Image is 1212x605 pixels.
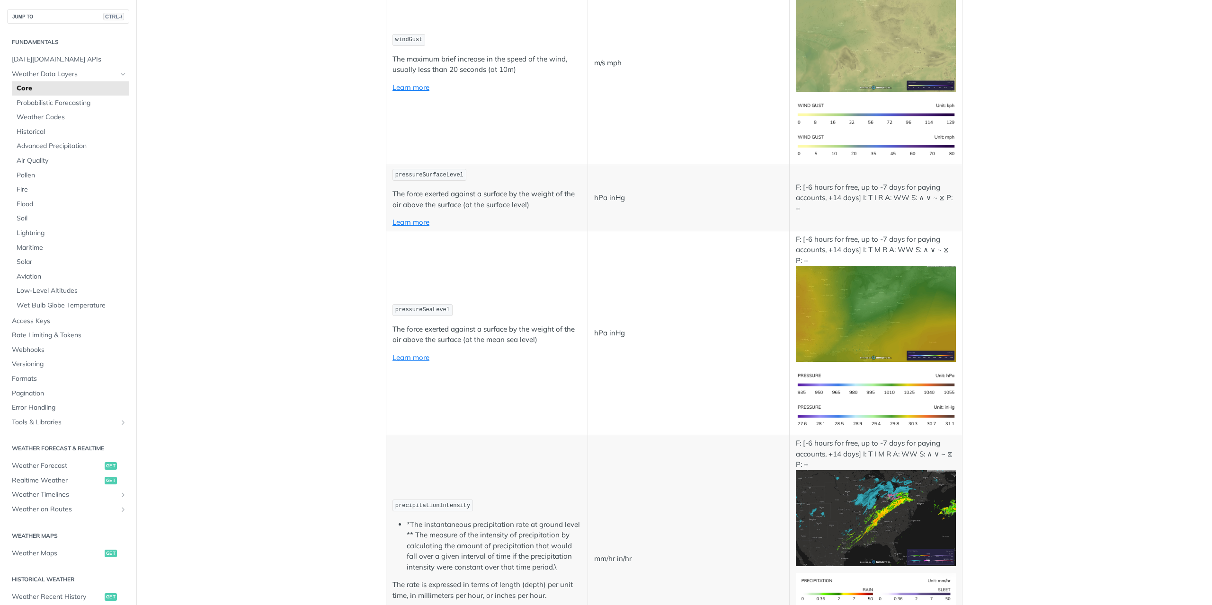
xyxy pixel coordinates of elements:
[119,70,127,78] button: Hide subpages for Weather Data Layers
[395,307,450,313] span: pressureSeaLevel
[796,594,956,603] span: Expand image
[392,324,581,345] p: The force exerted against a surface by the weight of the air above the surface (at the mean sea l...
[594,58,783,69] p: m/s mph
[7,372,129,386] a: Formats
[594,553,783,564] p: mm/hr in/hr
[17,113,127,122] span: Weather Codes
[796,379,956,388] span: Expand image
[7,502,129,517] a: Weather on RoutesShow subpages for Weather on Routes
[12,592,102,602] span: Weather Recent History
[119,506,127,513] button: Show subpages for Weather on Routes
[17,98,127,108] span: Probabilistic Forecasting
[12,505,117,514] span: Weather on Routes
[796,182,956,214] p: F: [-6 hours for free, up to -7 days for paying accounts, +14 days] I: T I R A: WW S: ∧ ∨ ~ ⧖ P: +
[7,459,129,473] a: Weather Forecastget
[7,401,129,415] a: Error Handling
[17,171,127,180] span: Pollen
[12,461,102,471] span: Weather Forecast
[17,257,127,267] span: Solar
[12,389,127,398] span: Pagination
[12,183,129,197] a: Fire
[392,579,581,601] p: The rate is expressed in terms of length (depth) per unit time, in millimeters per hour, or inche...
[796,234,956,362] p: F: [-6 hours for free, up to -7 days for paying accounts, +14 days] I: T M R A: WW S: ∧ ∨ ~ ⧖ P: +
[12,96,129,110] a: Probabilistic Forecasting
[17,214,127,223] span: Soil
[7,53,129,67] a: [DATE][DOMAIN_NAME] APIs
[17,84,127,93] span: Core
[594,328,783,339] p: hPa inHg
[17,272,127,281] span: Aviation
[12,110,129,124] a: Weather Codes
[7,38,129,46] h2: Fundamentals
[105,550,117,557] span: get
[392,218,429,227] a: Learn more
[12,55,127,64] span: [DATE][DOMAIN_NAME] APIs
[7,386,129,401] a: Pagination
[12,168,129,183] a: Pollen
[7,575,129,584] h2: Historical Weather
[407,519,581,573] li: *The instantaneous precipitation rate at ground level ** The measure of the intensity of precipit...
[7,9,129,24] button: JUMP TOCTRL-/
[7,473,129,488] a: Realtime Weatherget
[395,36,423,43] span: windGust
[105,477,117,484] span: get
[12,418,117,427] span: Tools & Libraries
[12,70,117,79] span: Weather Data Layers
[796,308,956,317] span: Expand image
[103,13,124,20] span: CTRL-/
[17,243,127,253] span: Maritime
[12,226,129,240] a: Lightning
[12,331,127,340] span: Rate Limiting & Tokens
[105,462,117,470] span: get
[392,353,429,362] a: Learn more
[12,549,102,558] span: Weather Maps
[7,415,129,430] a: Tools & LibrariesShow subpages for Tools & Libraries
[7,67,129,81] a: Weather Data LayersHide subpages for Weather Data Layers
[12,154,129,168] a: Air Quality
[7,532,129,540] h2: Weather Maps
[17,156,127,166] span: Air Quality
[12,241,129,255] a: Maritime
[796,438,956,566] p: F: [-6 hours for free, up to -7 days for paying accounts, +14 days] I: T I M R A: WW S: ∧ ∨ ~ ⧖ P: +
[395,172,463,178] span: pressureSurfaceLevel
[119,491,127,499] button: Show subpages for Weather Timelines
[12,345,127,355] span: Webhooks
[12,476,102,485] span: Realtime Weather
[7,328,129,342] a: Rate Limiting & Tokens
[796,38,956,47] span: Expand image
[594,193,783,203] p: hPa inHg
[17,228,127,238] span: Lightning
[7,444,129,453] h2: Weather Forecast & realtime
[105,593,117,601] span: get
[12,255,129,269] a: Solar
[119,419,127,426] button: Show subpages for Tools & Libraries
[17,286,127,296] span: Low-Level Altitudes
[796,109,956,118] span: Expand image
[12,490,117,500] span: Weather Timelines
[395,502,470,509] span: precipitationIntensity
[12,211,129,226] a: Soil
[7,590,129,604] a: Weather Recent Historyget
[12,316,127,326] span: Access Keys
[796,411,956,420] span: Expand image
[12,81,129,96] a: Core
[7,488,129,502] a: Weather TimelinesShow subpages for Weather Timelines
[17,200,127,209] span: Flood
[7,357,129,371] a: Versioning
[392,83,429,92] a: Learn more
[7,343,129,357] a: Webhooks
[392,189,581,210] p: The force exerted against a surface by the weight of the air above the surface (at the surface le...
[12,298,129,313] a: Wet Bulb Globe Temperature
[7,314,129,328] a: Access Keys
[12,197,129,211] a: Flood
[796,513,956,522] span: Expand image
[12,403,127,412] span: Error Handling
[392,54,581,75] p: The maximum brief increase in the speed of the wind, usually less than 20 seconds (at 10m)
[12,125,129,139] a: Historical
[17,301,127,310] span: Wet Bulb Globe Temperature
[12,374,127,384] span: Formats
[12,270,129,284] a: Aviation
[17,127,127,137] span: Historical
[12,284,129,298] a: Low-Level Altitudes
[17,185,127,194] span: Fire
